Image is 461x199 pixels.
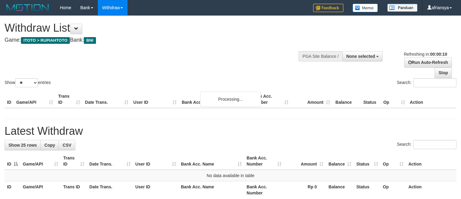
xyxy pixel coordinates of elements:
a: Show 25 rows [5,140,41,150]
img: panduan.png [387,4,418,12]
th: User ID [133,181,179,199]
select: Showentries [15,78,38,87]
label: Search: [397,140,456,149]
th: User ID: activate to sort column ascending [133,152,179,170]
th: User ID [131,91,179,108]
a: CSV [59,140,75,150]
th: Bank Acc. Name [179,91,249,108]
th: Game/API: activate to sort column ascending [20,152,61,170]
a: Stop [435,68,452,78]
th: Game/API [20,181,61,199]
input: Search: [413,140,456,149]
span: BNI [84,37,96,44]
button: None selected [342,51,383,61]
span: CSV [63,143,71,148]
th: Bank Acc. Name: activate to sort column ascending [179,152,244,170]
th: Bank Acc. Number [249,91,291,108]
th: Balance [326,181,354,199]
th: Date Trans. [87,181,133,199]
h1: Latest Withdraw [5,125,456,137]
img: Button%20Memo.svg [353,4,378,12]
th: Status: activate to sort column ascending [354,152,380,170]
th: Bank Acc. Number [244,181,284,199]
label: Search: [397,78,456,87]
th: Balance [333,91,361,108]
th: Op [381,91,407,108]
a: Copy [40,140,59,150]
th: Date Trans.: activate to sort column ascending [87,152,133,170]
td: No data available in table [5,170,456,181]
th: Amount [291,91,333,108]
th: ID [5,181,20,199]
strong: 00:00:10 [430,52,447,57]
h4: Game: Bank: [5,37,301,43]
th: Trans ID [56,91,82,108]
th: Date Trans. [83,91,131,108]
th: Action [406,152,456,170]
span: Copy [44,143,55,148]
th: ID [5,91,14,108]
th: Status [361,91,381,108]
th: Trans ID: activate to sort column ascending [61,152,87,170]
div: PGA Site Balance / [299,51,342,61]
th: Status [354,181,380,199]
span: ITOTO > RUPIAHTOTO [21,37,70,44]
input: Search: [413,78,456,87]
th: Op: activate to sort column ascending [381,152,406,170]
th: Balance: activate to sort column ascending [326,152,354,170]
th: Trans ID [61,181,87,199]
th: Game/API [14,91,56,108]
img: Feedback.jpg [313,4,343,12]
label: Show entries [5,78,51,87]
th: Action [406,181,456,199]
img: MOTION_logo.png [5,3,51,12]
span: None selected [346,54,375,59]
th: Op [381,181,406,199]
div: Processing... [200,92,261,107]
a: Run Auto-Refresh [404,57,452,68]
th: Bank Acc. Number: activate to sort column ascending [244,152,284,170]
th: Bank Acc. Name [179,181,244,199]
th: ID: activate to sort column descending [5,152,20,170]
h1: Withdraw List [5,22,301,34]
span: Refreshing in: [404,52,447,57]
th: Rp 0 [284,181,326,199]
th: Amount: activate to sort column ascending [284,152,326,170]
span: Show 25 rows [9,143,37,148]
th: Action [408,91,456,108]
